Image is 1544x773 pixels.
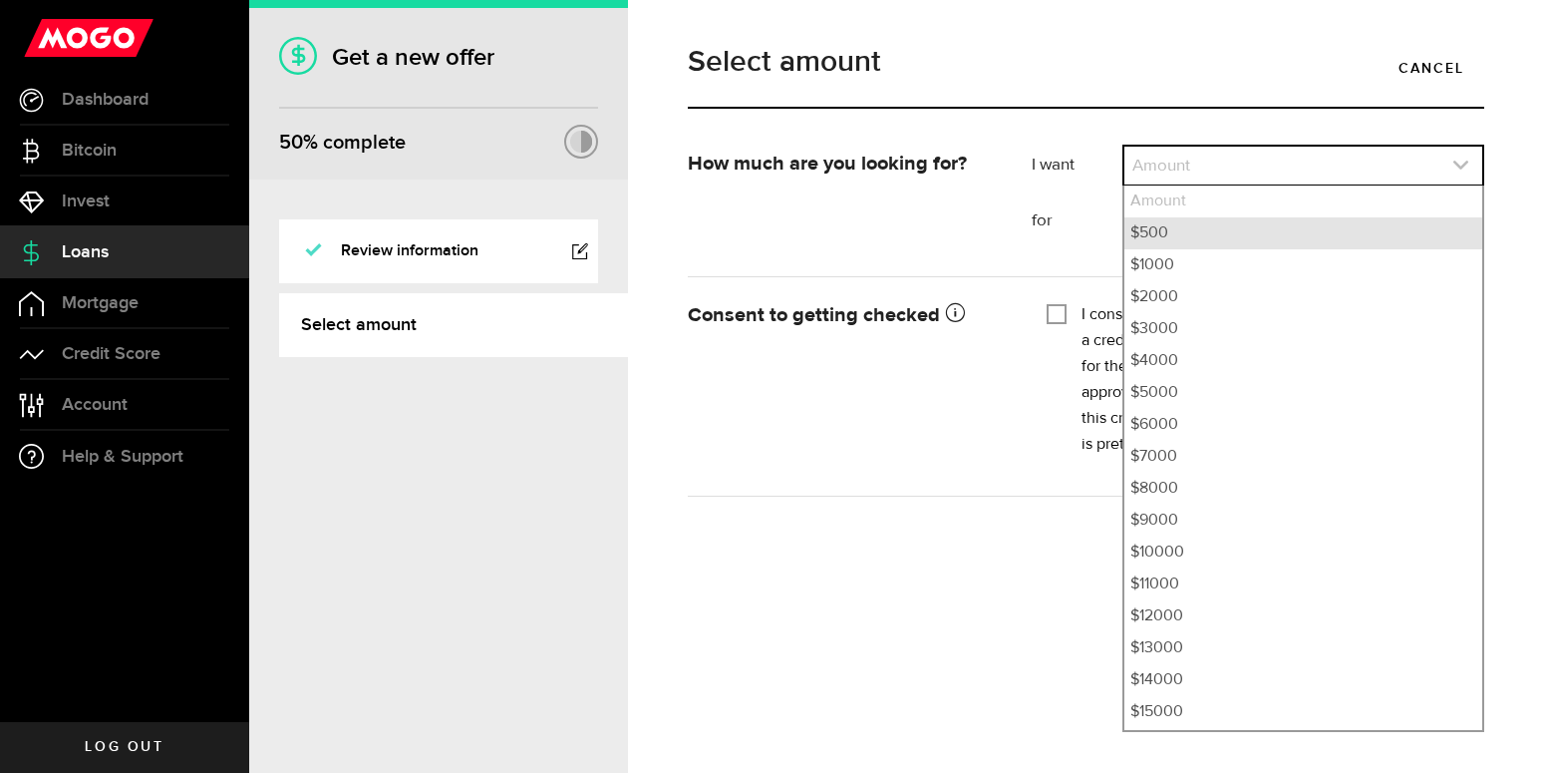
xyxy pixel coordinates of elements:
[62,91,149,109] span: Dashboard
[688,154,967,174] strong: How much are you looking for?
[1124,345,1482,377] li: $4000
[1124,377,1482,409] li: $5000
[1124,441,1482,473] li: $7000
[1124,249,1482,281] li: $1000
[1032,154,1122,178] label: I want
[1379,47,1484,89] a: Cancel
[1124,473,1482,505] li: $8000
[1124,632,1482,664] li: $13000
[85,740,163,754] span: Log out
[62,396,128,414] span: Account
[62,243,109,261] span: Loans
[279,43,598,72] h1: Get a new offer
[1124,505,1482,537] li: $9000
[279,125,406,161] div: % complete
[1124,569,1482,600] li: $11000
[62,448,183,466] span: Help & Support
[1124,281,1482,313] li: $2000
[279,219,598,283] a: Review information
[62,193,110,210] span: Invest
[1124,409,1482,441] li: $6000
[62,294,139,312] span: Mortgage
[1124,217,1482,249] li: $500
[1124,664,1482,696] li: $14000
[1124,186,1482,217] li: Amount
[688,305,965,325] strong: Consent to getting checked
[1124,147,1482,185] a: expand select
[1124,600,1482,632] li: $12000
[1047,302,1067,322] input: I consent to Mogo using my personal information to get a credit score or report from a credit rep...
[279,131,303,155] span: 50
[62,345,160,363] span: Credit Score
[1032,209,1122,233] label: for
[1124,696,1482,728] li: $15000
[1124,313,1482,345] li: $3000
[1081,302,1469,458] label: I consent to Mogo using my personal information to get a credit score or report from a credit rep...
[16,8,76,68] button: Open LiveChat chat widget
[688,47,1484,77] h1: Select amount
[279,293,628,357] a: Select amount
[1124,728,1482,760] li: $16000
[62,142,117,160] span: Bitcoin
[1124,537,1482,569] li: $10000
